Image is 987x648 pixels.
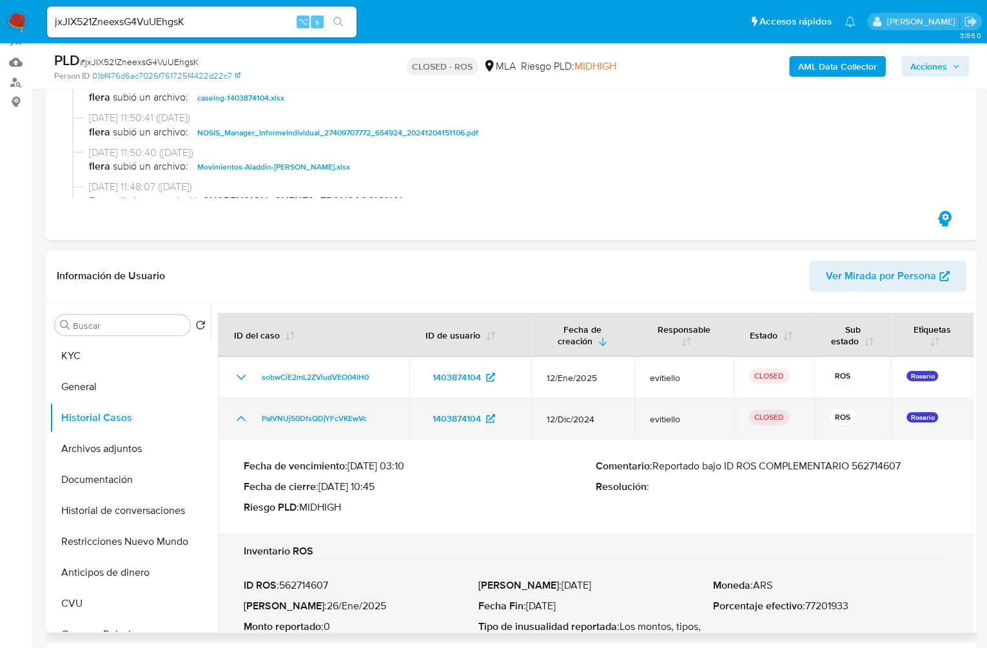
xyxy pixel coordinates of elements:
[574,59,616,74] span: MIDHIGH
[845,16,855,27] a: Notificaciones
[910,56,947,77] span: Acciones
[195,320,206,334] button: Volver al orden por defecto
[964,15,977,28] a: Salir
[191,125,485,141] button: NOSIS_Manager_InformeIndividual_27409707772_654924_20241204151106.pdf
[50,495,211,526] button: Historial de conversaciones
[315,15,319,28] span: s
[197,125,478,141] span: NOSIS_Manager_InformeIndividual_27409707772_654924_20241204151106.pdf
[191,159,357,175] button: Movimientos-Aladdin-[PERSON_NAME].xlsx
[298,15,308,28] span: ⌥
[959,30,981,41] span: 3.155.0
[50,402,211,433] button: Historial Casos
[50,588,211,619] button: CVU
[483,59,516,74] div: MLA
[521,59,616,74] span: Riesgo PLD:
[54,50,80,70] b: PLD
[113,90,188,106] span: subió un archivo:
[54,70,90,82] b: Person ID
[197,90,284,106] span: caselog-1403874104.xlsx
[789,56,886,77] button: AML Data Collector
[798,56,877,77] b: AML Data Collector
[50,464,211,495] button: Documentación
[89,90,110,106] b: flera
[89,159,110,175] b: flera
[89,193,110,208] b: flera
[73,320,185,331] input: Buscar
[901,56,969,77] button: Acciones
[197,159,350,175] span: Movimientos-Aladdin-[PERSON_NAME].xlsx
[203,193,405,208] b: SUSPENSION_CUENTA_TRANSACCIONAL
[50,371,211,402] button: General
[80,55,199,68] span: # jxJIX521ZneexsG4VuUEhgsK
[89,194,946,208] span: aplicó una restricción
[89,125,110,141] b: flera
[113,125,188,141] span: subió un archivo:
[89,146,946,160] span: [DATE] 11:50:40 ([DATE])
[92,70,240,82] a: 01bf476d6ac7026f761725f4422d22c7
[407,57,478,75] p: CLOSED - ROS
[886,15,959,28] p: jessica.fukman@mercadolibre.com
[89,180,946,194] span: [DATE] 11:48:07 ([DATE])
[113,159,188,175] span: subió un archivo:
[191,90,291,106] button: caselog-1403874104.xlsx
[759,15,832,28] span: Accesos rápidos
[809,260,966,291] button: Ver Mirada por Persona
[50,557,211,588] button: Anticipos de dinero
[826,260,936,291] span: Ver Mirada por Persona
[50,340,211,371] button: KYC
[57,270,165,282] h1: Información de Usuario
[60,320,70,330] button: Buscar
[50,526,211,557] button: Restricciones Nuevo Mundo
[89,111,946,125] span: [DATE] 11:50:41 ([DATE])
[50,433,211,464] button: Archivos adjuntos
[47,14,357,30] input: Buscar usuario o caso...
[325,13,351,31] button: search-icon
